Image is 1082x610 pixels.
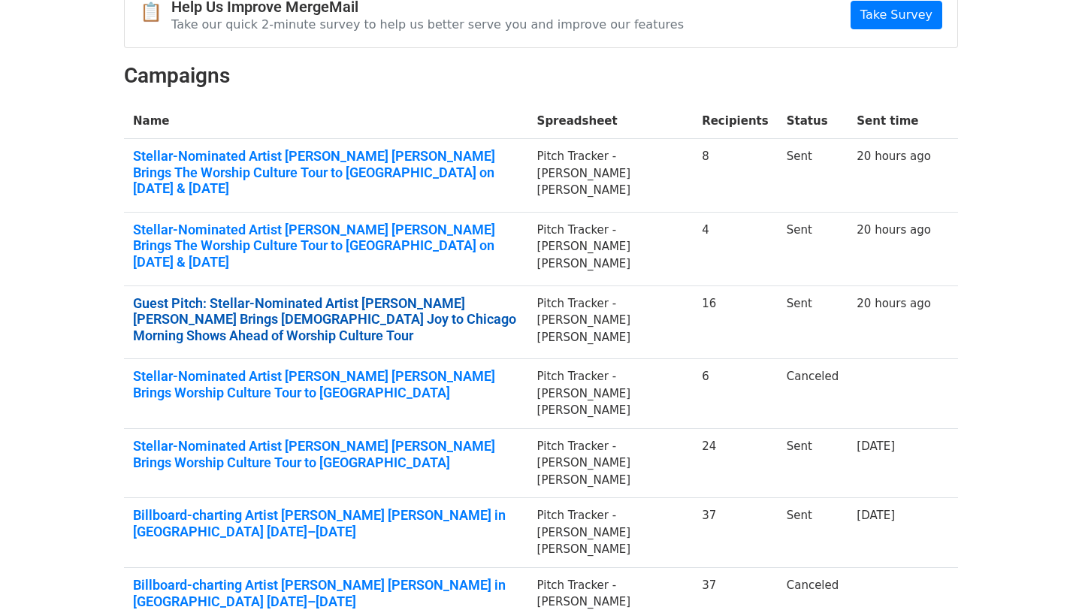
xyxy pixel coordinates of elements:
td: Canceled [778,359,848,429]
td: Pitch Tracker - [PERSON_NAME] [PERSON_NAME] [528,428,694,498]
a: 20 hours ago [857,223,931,237]
a: Stellar-Nominated Artist [PERSON_NAME] [PERSON_NAME] Brings Worship Culture Tour to [GEOGRAPHIC_D... [133,438,519,470]
td: 16 [693,285,778,359]
td: Pitch Tracker - [PERSON_NAME] [PERSON_NAME] [528,359,694,429]
a: Stellar-Nominated Artist [PERSON_NAME] [PERSON_NAME] Brings The Worship Culture Tour to [GEOGRAPH... [133,222,519,270]
a: Stellar-Nominated Artist [PERSON_NAME] [PERSON_NAME] Brings The Worship Culture Tour to [GEOGRAPH... [133,148,519,197]
td: 6 [693,359,778,429]
th: Status [778,104,848,139]
td: 4 [693,212,778,285]
p: Take our quick 2-minute survey to help us better serve you and improve our features [171,17,684,32]
a: Billboard-charting Artist [PERSON_NAME] [PERSON_NAME] in [GEOGRAPHIC_DATA] [DATE]–[DATE] [133,577,519,609]
td: 8 [693,139,778,213]
a: Guest Pitch: Stellar-Nominated Artist [PERSON_NAME] [PERSON_NAME] Brings [DEMOGRAPHIC_DATA] Joy t... [133,295,519,344]
iframe: Chat Widget [1007,538,1082,610]
a: 20 hours ago [857,297,931,310]
th: Spreadsheet [528,104,694,139]
a: [DATE] [857,439,895,453]
td: 37 [693,498,778,568]
a: Billboard-charting Artist [PERSON_NAME] [PERSON_NAME] in [GEOGRAPHIC_DATA] [DATE]–[DATE] [133,507,519,539]
td: Sent [778,285,848,359]
th: Recipients [693,104,778,139]
td: Sent [778,498,848,568]
td: Sent [778,212,848,285]
td: Pitch Tracker - [PERSON_NAME] [PERSON_NAME] [528,498,694,568]
th: Sent time [848,104,940,139]
td: Pitch Tracker - [PERSON_NAME] [PERSON_NAME] [528,139,694,213]
td: Sent [778,139,848,213]
a: 20 hours ago [857,149,931,163]
a: Stellar-Nominated Artist [PERSON_NAME] [PERSON_NAME] Brings Worship Culture Tour to [GEOGRAPHIC_D... [133,368,519,400]
a: Take Survey [851,1,942,29]
td: Sent [778,428,848,498]
h2: Campaigns [124,63,958,89]
td: Pitch Tracker - [PERSON_NAME] [PERSON_NAME] [528,212,694,285]
a: [DATE] [857,509,895,522]
td: 24 [693,428,778,498]
th: Name [124,104,528,139]
span: 📋 [140,2,171,23]
td: Pitch Tracker - [PERSON_NAME] [PERSON_NAME] [528,285,694,359]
